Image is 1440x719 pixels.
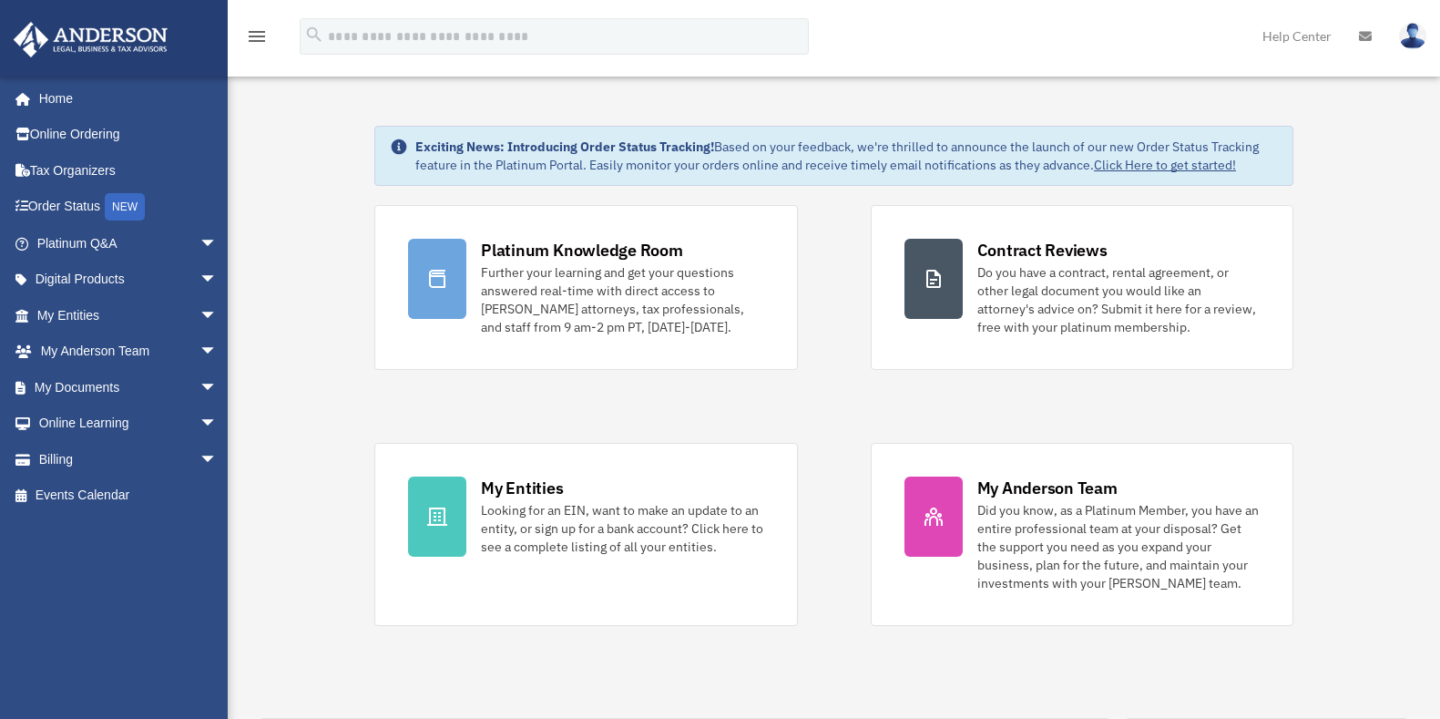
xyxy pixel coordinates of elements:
span: arrow_drop_down [199,225,236,262]
span: arrow_drop_down [199,369,236,406]
a: Platinum Q&Aarrow_drop_down [13,225,245,262]
a: Platinum Knowledge Room Further your learning and get your questions answered real-time with dire... [374,205,797,370]
a: menu [246,32,268,47]
i: menu [246,26,268,47]
div: Further your learning and get your questions answered real-time with direct access to [PERSON_NAM... [481,263,763,336]
div: Platinum Knowledge Room [481,239,683,262]
span: arrow_drop_down [199,334,236,371]
div: My Entities [481,477,563,499]
div: NEW [105,193,145,221]
span: arrow_drop_down [199,441,236,478]
div: Looking for an EIN, want to make an update to an entity, or sign up for a bank account? Click her... [481,501,763,556]
div: Did you know, as a Platinum Member, you have an entire professional team at your disposal? Get th... [977,501,1260,592]
a: Tax Organizers [13,152,245,189]
a: Contract Reviews Do you have a contract, rental agreement, or other legal document you would like... [871,205,1293,370]
span: arrow_drop_down [199,297,236,334]
a: My Anderson Team Did you know, as a Platinum Member, you have an entire professional team at your... [871,443,1293,626]
img: User Pic [1399,23,1426,49]
a: Online Ordering [13,117,245,153]
span: arrow_drop_down [199,406,236,443]
a: Click Here to get started! [1094,157,1236,173]
img: Anderson Advisors Platinum Portal [8,22,173,57]
a: My Anderson Teamarrow_drop_down [13,334,245,370]
div: Based on your feedback, we're thrilled to announce the launch of our new Order Status Tracking fe... [415,138,1278,174]
a: Billingarrow_drop_down [13,441,245,478]
div: My Anderson Team [977,477,1118,499]
a: Events Calendar [13,478,245,514]
a: My Entitiesarrow_drop_down [13,297,245,334]
a: Order StatusNEW [13,189,245,226]
i: search [304,25,324,45]
a: Digital Productsarrow_drop_down [13,262,245,298]
div: Do you have a contract, rental agreement, or other legal document you would like an attorney's ad... [977,263,1260,336]
a: My Entities Looking for an EIN, want to make an update to an entity, or sign up for a bank accoun... [374,443,797,626]
a: Home [13,80,236,117]
a: Online Learningarrow_drop_down [13,406,245,442]
a: My Documentsarrow_drop_down [13,369,245,406]
div: Contract Reviews [977,239,1108,262]
span: arrow_drop_down [199,262,236,299]
strong: Exciting News: Introducing Order Status Tracking! [415,139,714,155]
